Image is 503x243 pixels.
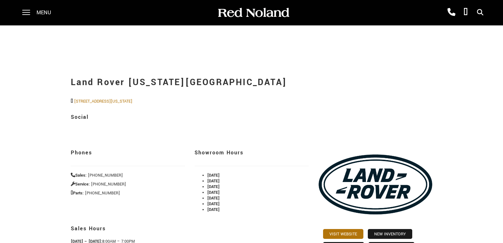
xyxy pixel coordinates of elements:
strong: [DATE] [207,172,220,178]
h3: Sales Hours [71,222,309,235]
strong: [DATE] [207,184,220,190]
img: Red Noland Auto Group [217,7,290,18]
a: New Inventory [368,229,412,239]
h1: Land Rover [US_STATE][GEOGRAPHIC_DATA] [71,70,433,95]
a: Visit Website [323,229,363,239]
h3: Showroom Hours [195,146,309,159]
span: [PHONE_NUMBER] [91,181,126,187]
h3: Social [71,111,433,124]
strong: [DATE] [207,178,220,184]
h3: Phones [71,146,185,159]
span: [PHONE_NUMBER] [88,172,123,178]
a: [STREET_ADDRESS][US_STATE] [74,98,132,104]
strong: Parts: [71,190,84,196]
strong: [DATE] [207,201,220,207]
strong: [DATE] [207,195,220,201]
img: Land Rover Colorado Springs [318,140,433,229]
strong: [DATE] [207,190,220,195]
span: [PHONE_NUMBER] [85,190,120,196]
strong: [DATE] [207,207,220,213]
strong: Sales: [71,172,87,178]
strong: Service: [71,181,90,187]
